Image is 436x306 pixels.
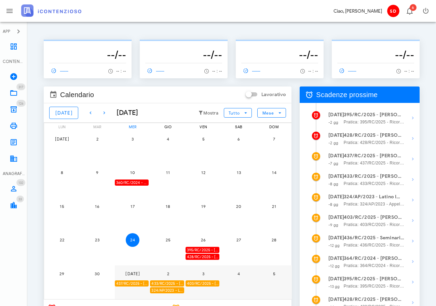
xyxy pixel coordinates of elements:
span: ------ [241,68,261,74]
strong: 403/RC/2025 - [PERSON_NAME] - Invio Memorie per Udienza [344,214,405,221]
small: -2 gg [328,120,338,125]
span: 15 [55,204,69,209]
button: 15 [55,199,69,213]
button: 20 [232,199,246,213]
button: Mese [257,108,286,118]
span: 27 [232,237,246,242]
small: -9 gg [328,223,338,227]
strong: [DATE] [328,173,344,179]
span: 3 [196,271,210,276]
button: 26 [196,233,210,247]
span: -- : -- [116,69,126,74]
h3: --/-- [337,48,414,62]
button: 23 [91,233,104,247]
span: Distintivo [410,4,417,11]
strong: [DATE] [328,194,344,200]
label: Lavorativo [261,91,286,98]
div: lun [44,123,80,131]
span: 33 [18,197,22,201]
small: -8 gg [328,202,338,207]
span: 25 [161,237,175,242]
span: 30 [91,271,104,276]
span: 2 [161,271,175,276]
strong: [DATE] [328,132,344,138]
div: 437/RC/2025 - [PERSON_NAME] - Inviare Ricorso [115,280,149,287]
span: 14 [267,170,281,175]
button: [DATE] [49,107,78,119]
button: Mostra dettagli [406,152,420,166]
div: ven [186,123,221,131]
h3: --/-- [145,48,222,62]
span: Pratica: 364/RC/2024 - Ricorso contro Agenzia Delle Entrate D. P. Di [GEOGRAPHIC_DATA], Agenzia d... [344,262,405,269]
button: 7 [267,132,281,146]
button: 29 [55,267,69,280]
small: Mostra [203,110,218,116]
h3: --/-- [49,48,126,62]
strong: 428/RC/2025 - [PERSON_NAME] - Invio Memorie per Udienza [344,132,405,139]
button: 11 [161,166,175,179]
button: Tutto [224,108,252,118]
button: Mostra dettagli [406,132,420,145]
span: 18 [161,204,175,209]
span: 20 [232,204,246,209]
button: 30 [91,267,104,280]
span: Calendario [60,89,94,100]
div: dom [256,123,292,131]
p: -------------- [49,42,126,48]
span: 2 [91,136,104,142]
button: 4 [161,132,175,146]
button: 5 [267,267,281,280]
strong: [DATE] [328,112,344,118]
small: -13 gg [328,284,340,289]
button: 10 [126,166,139,179]
button: [DATE] [55,132,69,146]
button: 2 [91,132,104,146]
button: 3 [196,267,210,280]
button: Mostra dettagli [406,255,420,268]
span: 23 [91,237,104,242]
div: 433/RC/2025 - [PERSON_NAME] - Inviare Ricorso [150,280,184,287]
div: gio [150,123,186,131]
button: Mostra dettagli [406,234,420,248]
div: [DATE] [111,108,138,118]
p: -------------- [241,42,318,48]
span: 3 [126,136,139,142]
button: 21 [267,199,281,213]
span: 12 [196,170,210,175]
span: 24 [126,237,139,242]
button: Mostra dettagli [406,193,420,207]
strong: 324/AP/2023 - Latino Impianti Snc - Inviare Memorie per Udienza [344,193,405,201]
a: ------ [49,66,72,76]
span: 5 [196,136,210,142]
span: Tutto [228,110,240,116]
button: Mostra dettagli [406,111,420,125]
span: 317 [18,85,23,89]
span: 29 [55,271,69,276]
span: Distintivo [16,100,26,107]
strong: 364/RC/2024 - [PERSON_NAME] - Invio Memorie per Udienza [344,255,405,262]
div: Ciao, [PERSON_NAME] [333,8,382,15]
small: -12 gg [328,243,340,248]
strong: [DATE] [328,276,344,282]
button: 6 [232,132,246,146]
span: 28 [267,237,281,242]
span: 9 [91,170,104,175]
button: 3 [126,132,139,146]
strong: 436/RC/2025 - Seminario Vescovile Di Noto - Inviare Ricorso [344,234,405,242]
strong: [DATE] [328,214,344,220]
button: 19 [196,199,210,213]
button: 8 [55,166,69,179]
button: 5 [196,132,210,146]
span: Pratica: 437/RC/2025 - Ricorso contro REGIONE [GEOGRAPHIC_DATA] ASS ECONOMICO TASSE AUTO, Agenzia... [344,160,405,167]
a: ------ [241,66,264,76]
span: Pratica: 324/AP/2023 - Appello contro Agenzia Delle Entrate D. P. Di [GEOGRAPHIC_DATA], Agenzia d... [344,201,405,208]
small: -12 gg [328,264,340,268]
strong: 395/RC/2025 - [PERSON_NAME] - Invio Memorie per Udienza [344,111,405,119]
strong: [DATE] [328,235,344,241]
small: -8 gg [328,182,338,186]
span: -- : -- [308,69,318,74]
span: Pratica: 428/RC/2025 - Ricorso contro Agenzia Entrate Riscossione, Comune Di Ispica (Udienza) [344,139,405,146]
button: 25 [161,233,175,247]
span: SD [387,5,399,17]
button: 2 [161,267,175,280]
